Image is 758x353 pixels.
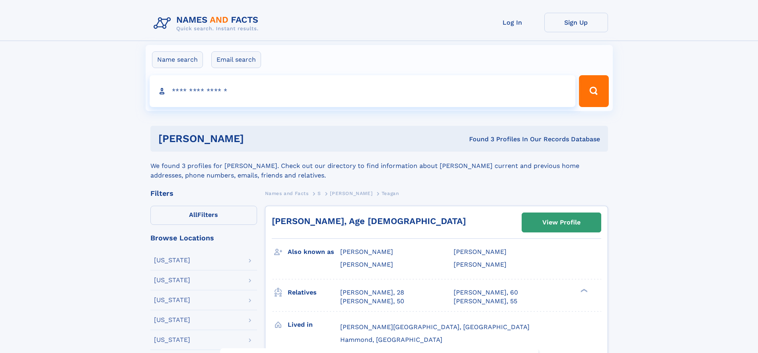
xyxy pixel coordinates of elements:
[154,277,190,283] div: [US_STATE]
[154,337,190,343] div: [US_STATE]
[542,213,581,232] div: View Profile
[330,188,372,198] a: [PERSON_NAME]
[340,336,442,343] span: Hammond, [GEOGRAPHIC_DATA]
[382,191,399,196] span: Teagan
[158,134,357,144] h1: [PERSON_NAME]
[154,317,190,323] div: [US_STATE]
[150,206,257,225] label: Filters
[340,288,404,297] a: [PERSON_NAME], 28
[340,297,404,306] a: [PERSON_NAME], 50
[544,13,608,32] a: Sign Up
[288,318,340,332] h3: Lived in
[152,51,203,68] label: Name search
[340,261,393,268] span: [PERSON_NAME]
[150,152,608,180] div: We found 3 profiles for [PERSON_NAME]. Check out our directory to find information about [PERSON_...
[150,75,576,107] input: search input
[340,248,393,255] span: [PERSON_NAME]
[318,188,321,198] a: S
[150,13,265,34] img: Logo Names and Facts
[522,213,601,232] a: View Profile
[150,190,257,197] div: Filters
[454,297,517,306] a: [PERSON_NAME], 55
[288,245,340,259] h3: Also known as
[150,234,257,242] div: Browse Locations
[357,135,600,144] div: Found 3 Profiles In Our Records Database
[189,211,197,218] span: All
[481,13,544,32] a: Log In
[154,257,190,263] div: [US_STATE]
[579,288,588,293] div: ❯
[211,51,261,68] label: Email search
[454,248,507,255] span: [PERSON_NAME]
[288,286,340,299] h3: Relatives
[579,75,608,107] button: Search Button
[154,297,190,303] div: [US_STATE]
[454,288,518,297] a: [PERSON_NAME], 60
[340,323,530,331] span: [PERSON_NAME][GEOGRAPHIC_DATA], [GEOGRAPHIC_DATA]
[272,216,466,226] a: [PERSON_NAME], Age [DEMOGRAPHIC_DATA]
[330,191,372,196] span: [PERSON_NAME]
[318,191,321,196] span: S
[454,261,507,268] span: [PERSON_NAME]
[265,188,309,198] a: Names and Facts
